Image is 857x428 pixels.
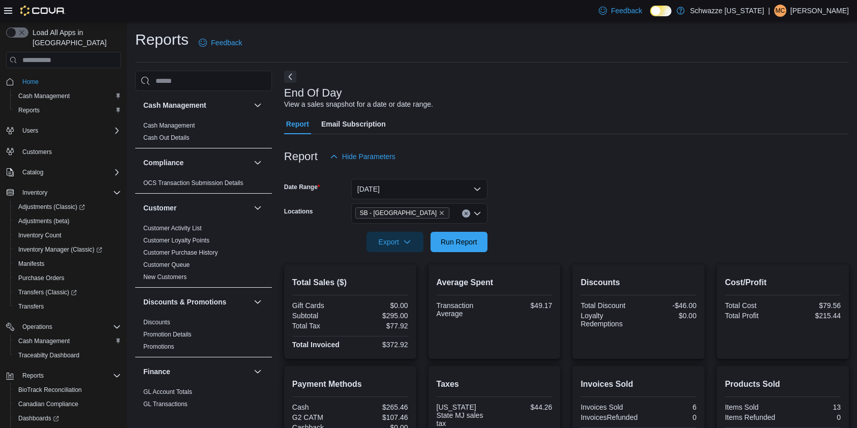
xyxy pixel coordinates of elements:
span: Inventory Count [14,229,121,241]
h2: Payment Methods [292,378,408,390]
span: Customers [18,145,121,158]
h3: Report [284,150,318,163]
button: Clear input [462,209,470,218]
span: Dashboards [18,414,59,422]
button: Cash Management [252,99,264,111]
span: Dark Mode [650,16,651,17]
h2: Products Sold [725,378,841,390]
input: Dark Mode [650,6,671,16]
div: [US_STATE] State MJ sales tax [437,403,493,427]
div: $372.92 [352,341,408,349]
span: Reports [18,106,40,114]
button: Canadian Compliance [10,397,125,411]
div: 0 [641,413,696,421]
span: Cash Management [143,121,195,130]
span: Promotion Details [143,330,192,339]
button: Run Report [431,232,487,252]
div: 0 [785,413,841,421]
a: Cash Management [143,122,195,129]
strong: Total Invoiced [292,341,340,349]
a: OCS Transaction Submission Details [143,179,243,187]
button: Catalog [2,165,125,179]
div: $79.56 [785,301,841,310]
span: Promotions [143,343,174,351]
button: Open list of options [473,209,481,218]
div: Total Tax [292,322,348,330]
h2: Cost/Profit [725,277,841,289]
span: Dashboards [14,412,121,424]
button: Export [366,232,423,252]
span: Users [18,125,121,137]
label: Date Range [284,183,320,191]
span: Catalog [22,168,43,176]
span: Transfers (Classic) [18,288,77,296]
span: Canadian Compliance [18,400,78,408]
span: SB - [GEOGRAPHIC_DATA] [360,208,437,218]
span: Manifests [18,260,44,268]
button: Transfers [10,299,125,314]
div: $107.46 [352,413,408,421]
span: Inventory [22,189,47,197]
button: Home [2,74,125,89]
button: Catalog [18,166,47,178]
h3: Cash Management [143,100,206,110]
a: Feedback [195,33,246,53]
a: Transfers (Classic) [10,285,125,299]
button: Users [18,125,42,137]
span: Cash Out Details [143,134,190,142]
button: Adjustments (beta) [10,214,125,228]
p: Schwazze [US_STATE] [690,5,764,17]
h3: Finance [143,366,170,377]
a: Transfers [14,300,48,313]
span: Hide Parameters [342,151,395,162]
span: OCS Transaction Submission Details [143,179,243,187]
div: InvoicesRefunded [580,413,637,421]
div: $215.44 [785,312,841,320]
button: Cash Management [10,89,125,103]
a: Dashboards [10,411,125,425]
span: BioTrack Reconciliation [18,386,82,394]
button: Compliance [252,157,264,169]
span: Inventory Manager (Classic) [18,246,102,254]
div: Items Sold [725,403,781,411]
h3: Compliance [143,158,183,168]
a: GL Transactions [143,401,188,408]
a: Feedback [595,1,646,21]
span: Adjustments (Classic) [18,203,85,211]
h2: Invoices Sold [580,378,696,390]
span: Inventory Count [18,231,62,239]
div: $0.00 [640,312,696,320]
span: Export [373,232,417,252]
span: Purchase Orders [18,274,65,282]
span: Transfers [14,300,121,313]
div: Total Profit [725,312,781,320]
span: Traceabilty Dashboard [18,351,79,359]
span: New Customers [143,273,187,281]
span: Adjustments (beta) [18,217,70,225]
div: Transaction Average [437,301,493,318]
a: Adjustments (Classic) [10,200,125,214]
button: Finance [143,366,250,377]
a: Customer Queue [143,261,190,268]
div: $295.00 [352,312,408,320]
button: Traceabilty Dashboard [10,348,125,362]
div: $49.17 [496,301,552,310]
span: Customers [22,148,52,156]
a: Manifests [14,258,48,270]
a: Home [18,76,43,88]
a: Dashboards [14,412,63,424]
span: Reports [22,372,44,380]
button: Discounts & Promotions [252,296,264,308]
div: -$46.00 [640,301,696,310]
div: Gift Cards [292,301,348,310]
button: Purchase Orders [10,271,125,285]
span: GL Account Totals [143,388,192,396]
span: Report [286,114,309,134]
span: Transfers (Classic) [14,286,121,298]
a: Promotions [143,343,174,350]
img: Cova [20,6,66,16]
span: Cash Management [18,337,70,345]
span: Customer Purchase History [143,249,218,257]
a: Promotion Details [143,331,192,338]
div: Discounts & Promotions [135,316,272,357]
